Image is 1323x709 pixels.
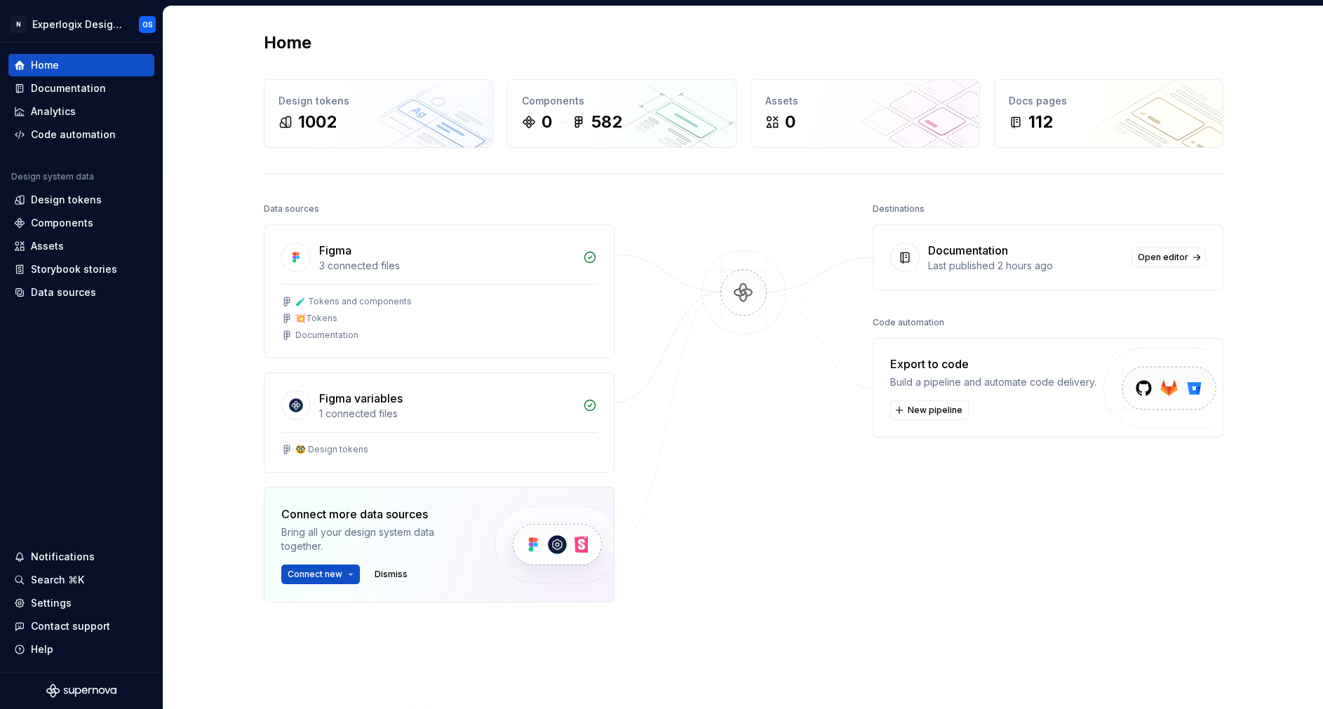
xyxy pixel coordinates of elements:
button: Help [8,638,154,661]
div: OS [142,19,153,30]
div: Components [31,216,93,230]
a: Assets [8,235,154,257]
div: Build a pipeline and automate code delivery. [890,375,1096,389]
div: 🧪 Tokens and components [295,296,412,307]
a: Data sources [8,281,154,304]
div: 0 [785,111,795,133]
a: Documentation [8,77,154,100]
div: 3 connected files [319,259,575,273]
button: Contact support [8,615,154,637]
div: Data sources [31,285,96,299]
div: Contact support [31,619,110,633]
div: Assets [765,94,965,108]
div: Help [31,642,53,656]
div: Data sources [264,199,319,219]
div: Destinations [873,199,925,219]
div: 0 [542,111,552,133]
a: Figma variables1 connected files🥸 Design tokens [264,372,615,473]
span: New pipeline [908,405,962,416]
h2: Home [264,32,311,54]
div: 🥸 Design tokens [295,444,368,455]
div: Documentation [295,330,358,341]
button: Connect new [281,565,360,584]
div: Design tokens [31,193,102,207]
div: 💥Tokens [295,313,337,324]
div: 112 [1028,111,1053,133]
a: Analytics [8,100,154,123]
a: Components0582 [507,79,737,148]
div: Code automation [31,128,116,142]
svg: Supernova Logo [46,684,116,698]
div: Documentation [31,81,106,95]
div: Code automation [873,313,944,332]
div: Analytics [31,104,76,119]
span: Open editor [1138,252,1188,263]
a: Storybook stories [8,258,154,281]
div: Home [31,58,59,72]
div: Documentation [928,242,1008,259]
div: Components [522,94,722,108]
button: Notifications [8,546,154,568]
button: New pipeline [890,400,969,420]
div: Design system data [11,171,94,182]
a: Components [8,212,154,234]
div: Design tokens [278,94,478,108]
div: N [10,16,27,33]
a: Design tokens [8,189,154,211]
div: Bring all your design system data together. [281,525,471,553]
div: Last published 2 hours ago [928,259,1123,273]
span: Dismiss [375,569,408,580]
div: 1 connected files [319,407,575,421]
div: Search ⌘K [31,573,84,587]
div: Notifications [31,550,95,564]
div: Export to code [890,356,1096,372]
a: Settings [8,592,154,614]
span: Connect new [288,569,342,580]
a: Code automation [8,123,154,146]
a: Design tokens1002 [264,79,493,148]
button: Dismiss [368,565,414,584]
a: Assets0 [751,79,980,148]
div: Docs pages [1009,94,1209,108]
a: Open editor [1131,248,1206,267]
a: Figma3 connected files🧪 Tokens and components💥TokensDocumentation [264,224,615,358]
button: NExperlogix Design SystemOS [3,9,160,39]
div: Figma [319,242,351,259]
button: Search ⌘K [8,569,154,591]
div: Settings [31,596,72,610]
div: Storybook stories [31,262,117,276]
a: Home [8,54,154,76]
a: Docs pages112 [994,79,1223,148]
div: Experlogix Design System [32,18,122,32]
div: 582 [591,111,622,133]
div: Figma variables [319,390,403,407]
div: Assets [31,239,64,253]
div: 1002 [298,111,337,133]
div: Connect more data sources [281,506,471,522]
